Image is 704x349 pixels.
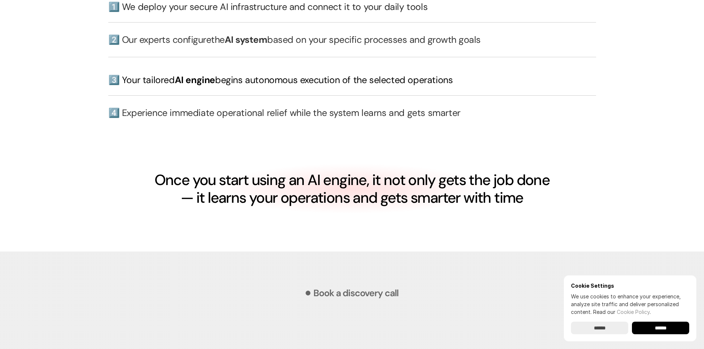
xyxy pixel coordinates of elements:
[617,309,650,315] a: Cookie Policy
[108,33,596,46] h3: 2️⃣ Our experts configure based on your specific processes and growth goals
[153,171,551,206] h4: Once you start using an AI engine, it not only gets the job done — it learns your operations and ...
[571,292,689,316] p: We use cookies to enhance your experience, analyze site traffic and deliver personalized content.
[108,73,596,86] h3: 3️⃣ Your tailored begins autonomous execution of the selected operations
[108,106,596,119] h3: 4️⃣ Experience immediate operational relief while the system learns and gets smarter
[225,34,268,46] strong: AI system
[175,74,215,86] span: AI engine
[571,283,689,289] h6: Cookie Settings
[593,309,651,315] span: Read our .
[313,288,398,298] p: Book a discovery call
[211,34,225,46] strong: the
